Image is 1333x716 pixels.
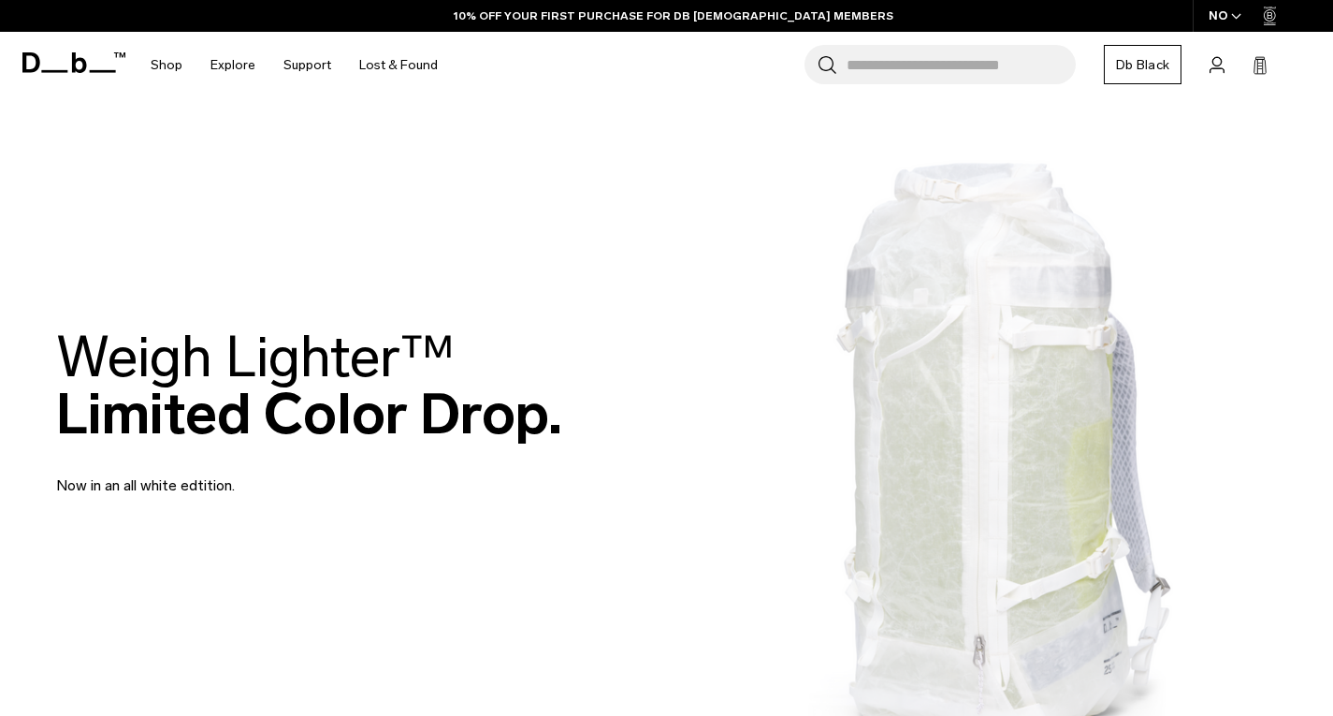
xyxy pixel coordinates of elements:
[283,32,331,98] a: Support
[151,32,182,98] a: Shop
[359,32,438,98] a: Lost & Found
[137,32,452,98] nav: Main Navigation
[56,452,505,497] p: Now in an all white edtition.
[56,323,455,391] span: Weigh Lighter™
[210,32,255,98] a: Explore
[1104,45,1181,84] a: Db Black
[454,7,893,24] a: 10% OFF YOUR FIRST PURCHASE FOR DB [DEMOGRAPHIC_DATA] MEMBERS
[56,329,562,443] h2: Limited Color Drop.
